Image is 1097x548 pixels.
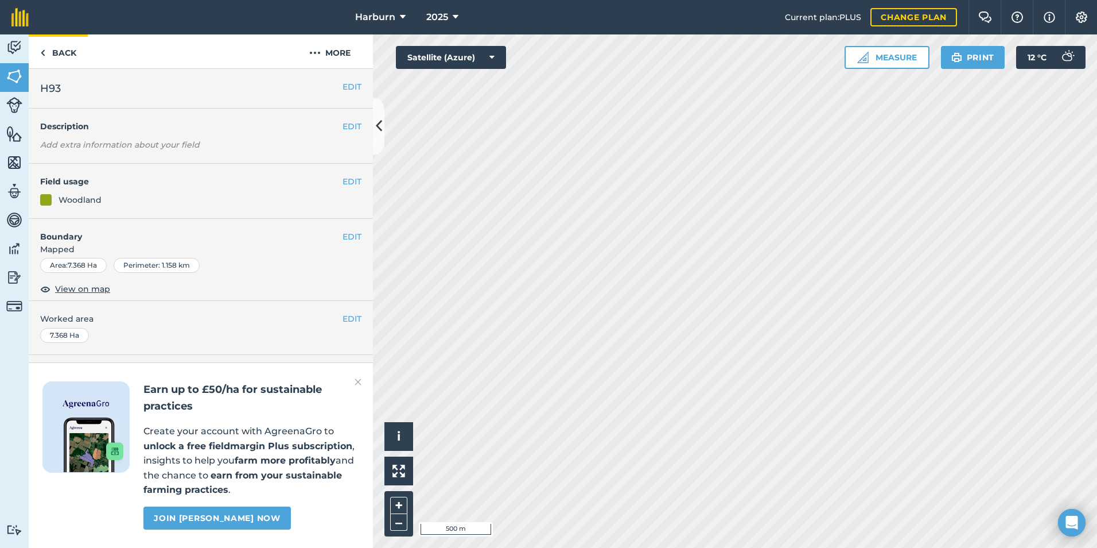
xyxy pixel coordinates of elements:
[426,10,448,24] span: 2025
[143,381,359,415] h2: Earn up to £50/ha for sustainable practices
[392,465,405,477] img: Four arrows, one pointing top left, one top right, one bottom right and the last bottom left
[390,514,407,531] button: –
[59,194,102,206] div: Woodland
[40,312,361,325] span: Worked area
[6,298,22,314] img: svg+xml;base64,PD94bWwgdmVyc2lvbj0iMS4wIiBlbmNvZGluZz0idXRmLTgiPz4KPCEtLSBHZW5lcmF0b3I6IEFkb2JlIE...
[6,183,22,200] img: svg+xml;base64,PD94bWwgdmVyc2lvbj0iMS4wIiBlbmNvZGluZz0idXRmLTgiPz4KPCEtLSBHZW5lcmF0b3I6IEFkb2JlIE...
[1075,11,1088,23] img: A cog icon
[978,11,992,23] img: Two speech bubbles overlapping with the left bubble in the forefront
[235,455,336,466] strong: farm more profitably
[40,46,45,60] img: svg+xml;base64,PHN2ZyB4bWxucz0iaHR0cDovL3d3dy53My5vcmcvMjAwMC9zdmciIHdpZHRoPSI5IiBoZWlnaHQ9IjI0Ii...
[143,424,359,497] p: Create your account with AgreenaGro to , insights to help you and the chance to .
[40,258,107,273] div: Area : 7.368 Ha
[40,282,110,296] button: View on map
[287,34,373,68] button: More
[384,422,413,451] button: i
[343,230,361,243] button: EDIT
[40,120,361,133] h4: Description
[40,282,50,296] img: svg+xml;base64,PHN2ZyB4bWxucz0iaHR0cDovL3d3dy53My5vcmcvMjAwMC9zdmciIHdpZHRoPSIxOCIgaGVpZ2h0PSIyNC...
[6,97,22,113] img: svg+xml;base64,PD94bWwgdmVyc2lvbj0iMS4wIiBlbmNvZGluZz0idXRmLTgiPz4KPCEtLSBHZW5lcmF0b3I6IEFkb2JlIE...
[55,283,110,295] span: View on map
[343,120,361,133] button: EDIT
[6,125,22,142] img: svg+xml;base64,PHN2ZyB4bWxucz0iaHR0cDovL3d3dy53My5vcmcvMjAwMC9zdmciIHdpZHRoPSI1NiIgaGVpZ2h0PSI2MC...
[6,39,22,56] img: svg+xml;base64,PD94bWwgdmVyc2lvbj0iMS4wIiBlbmNvZGluZz0idXRmLTgiPz4KPCEtLSBHZW5lcmF0b3I6IEFkb2JlIE...
[114,258,200,273] div: Perimeter : 1.158 km
[40,80,61,97] span: H93
[1016,46,1086,69] button: 12 °C
[6,524,22,535] img: svg+xml;base64,PD94bWwgdmVyc2lvbj0iMS4wIiBlbmNvZGluZz0idXRmLTgiPz4KPCEtLSBHZW5lcmF0b3I6IEFkb2JlIE...
[309,46,321,60] img: svg+xml;base64,PHN2ZyB4bWxucz0iaHR0cDovL3d3dy53My5vcmcvMjAwMC9zdmciIHdpZHRoPSIyMCIgaGVpZ2h0PSIyNC...
[40,140,200,150] em: Add extra information about your field
[6,269,22,286] img: svg+xml;base64,PD94bWwgdmVyc2lvbj0iMS4wIiBlbmNvZGluZz0idXRmLTgiPz4KPCEtLSBHZW5lcmF0b3I6IEFkb2JlIE...
[29,243,373,256] span: Mapped
[343,80,361,93] button: EDIT
[951,51,962,64] img: svg+xml;base64,PHN2ZyB4bWxucz0iaHR0cDovL3d3dy53My5vcmcvMjAwMC9zdmciIHdpZHRoPSIxOSIgaGVpZ2h0PSIyNC...
[941,46,1005,69] button: Print
[870,8,957,26] a: Change plan
[143,470,342,496] strong: earn from your sustainable farming practices
[397,429,400,443] span: i
[143,507,290,530] a: Join [PERSON_NAME] now
[6,240,22,257] img: svg+xml;base64,PD94bWwgdmVyc2lvbj0iMS4wIiBlbmNvZGluZz0idXRmLTgiPz4KPCEtLSBHZW5lcmF0b3I6IEFkb2JlIE...
[29,219,343,243] h4: Boundary
[343,312,361,325] button: EDIT
[355,375,361,389] img: svg+xml;base64,PHN2ZyB4bWxucz0iaHR0cDovL3d3dy53My5vcmcvMjAwMC9zdmciIHdpZHRoPSIyMiIgaGVpZ2h0PSIzMC...
[1044,10,1055,24] img: svg+xml;base64,PHN2ZyB4bWxucz0iaHR0cDovL3d3dy53My5vcmcvMjAwMC9zdmciIHdpZHRoPSIxNyIgaGVpZ2h0PSIxNy...
[6,211,22,229] img: svg+xml;base64,PD94bWwgdmVyc2lvbj0iMS4wIiBlbmNvZGluZz0idXRmLTgiPz4KPCEtLSBHZW5lcmF0b3I6IEFkb2JlIE...
[1056,46,1079,69] img: svg+xml;base64,PD94bWwgdmVyc2lvbj0iMS4wIiBlbmNvZGluZz0idXRmLTgiPz4KPCEtLSBHZW5lcmF0b3I6IEFkb2JlIE...
[1058,509,1086,537] div: Open Intercom Messenger
[6,68,22,85] img: svg+xml;base64,PHN2ZyB4bWxucz0iaHR0cDovL3d3dy53My5vcmcvMjAwMC9zdmciIHdpZHRoPSI1NiIgaGVpZ2h0PSI2MC...
[11,8,29,26] img: fieldmargin Logo
[785,11,861,24] span: Current plan : PLUS
[40,175,343,188] h4: Field usage
[6,154,22,171] img: svg+xml;base64,PHN2ZyB4bWxucz0iaHR0cDovL3d3dy53My5vcmcvMjAwMC9zdmciIHdpZHRoPSI1NiIgaGVpZ2h0PSI2MC...
[40,328,89,343] div: 7.368 Ha
[845,46,929,69] button: Measure
[1010,11,1024,23] img: A question mark icon
[1028,46,1047,69] span: 12 ° C
[857,52,869,63] img: Ruler icon
[355,10,395,24] span: Harburn
[29,34,88,68] a: Back
[143,441,352,451] strong: unlock a free fieldmargin Plus subscription
[64,418,123,472] img: Screenshot of the Gro app
[390,497,407,514] button: +
[343,175,361,188] button: EDIT
[396,46,506,69] button: Satellite (Azure)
